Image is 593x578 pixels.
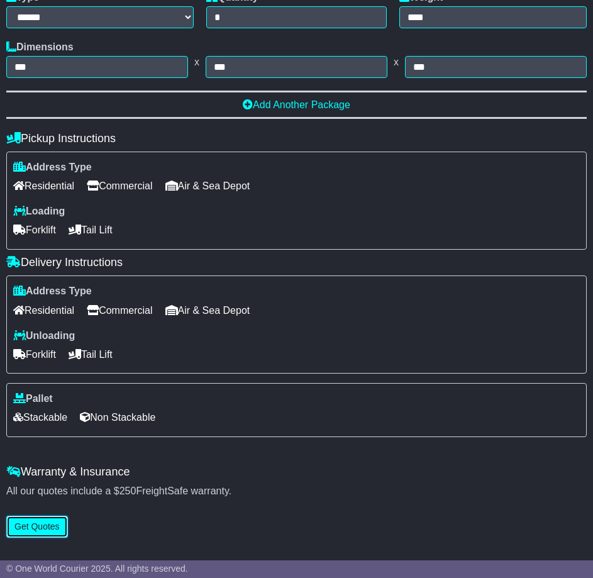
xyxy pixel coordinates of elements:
h4: Warranty & Insurance [6,465,587,479]
span: Air & Sea Depot [165,301,250,320]
span: Commercial [87,301,152,320]
button: Get Quotes [6,516,68,538]
label: Address Type [13,161,92,173]
span: Air & Sea Depot [165,176,250,196]
a: Add Another Package [243,99,350,110]
span: Non Stackable [80,408,155,427]
span: 250 [119,486,136,496]
span: Stackable [13,408,67,427]
div: All our quotes include a $ FreightSafe warranty. [6,485,587,497]
h4: Delivery Instructions [6,256,587,269]
label: Dimensions [6,41,74,53]
span: x [188,56,206,68]
label: Loading [13,205,65,217]
span: x [387,56,405,68]
span: Commercial [87,176,152,196]
label: Pallet [13,392,53,404]
span: Residential [13,301,74,320]
h4: Pickup Instructions [6,132,587,145]
span: Forklift [13,345,56,364]
span: Tail Lift [69,220,113,240]
span: Residential [13,176,74,196]
label: Unloading [13,330,75,342]
span: Tail Lift [69,345,113,364]
label: Address Type [13,285,92,297]
span: © One World Courier 2025. All rights reserved. [6,564,188,574]
span: Forklift [13,220,56,240]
